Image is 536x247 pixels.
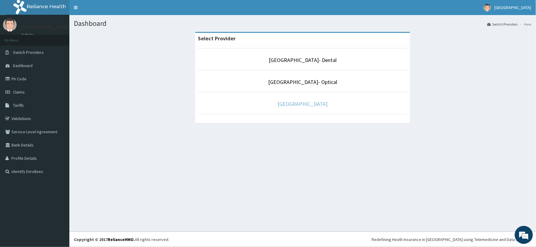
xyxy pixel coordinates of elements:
a: Switch Providers [487,22,518,27]
li: Here [519,22,531,27]
a: [GEOGRAPHIC_DATA]- Optical [268,79,337,85]
span: Switch Providers [13,50,44,55]
span: Claims [13,89,25,95]
div: Redefining Heath Insurance in [GEOGRAPHIC_DATA] using Telemedicine and Data Science! [372,236,531,242]
strong: Select Provider [198,35,236,42]
p: [GEOGRAPHIC_DATA] [21,24,71,30]
h1: Dashboard [74,20,531,27]
img: User Image [484,4,491,11]
span: Tariffs [13,103,24,108]
img: User Image [3,18,17,32]
span: [GEOGRAPHIC_DATA] [495,5,531,10]
span: Dashboard [13,63,33,68]
a: Online [21,33,36,37]
a: RelianceHMO [108,237,134,242]
strong: Copyright © 2017 . [74,237,135,242]
a: [GEOGRAPHIC_DATA]- Dental [269,57,337,63]
footer: All rights reserved. [69,232,536,247]
a: [GEOGRAPHIC_DATA] [278,100,328,107]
